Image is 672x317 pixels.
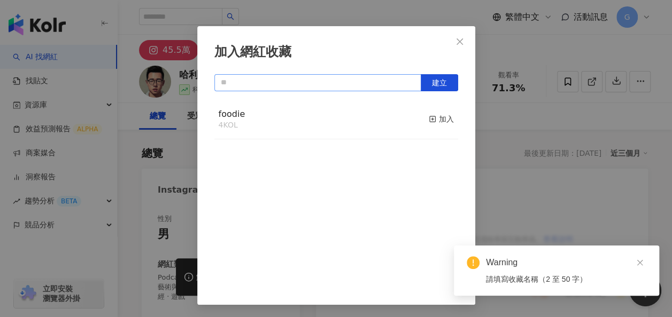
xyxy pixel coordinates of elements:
[219,109,245,119] span: foodie
[486,256,646,269] div: Warning
[486,273,646,285] div: 請填寫收藏名稱（2 至 50 字）
[467,256,480,269] span: exclamation-circle
[214,43,458,61] div: 加入網紅收藏
[449,31,470,52] button: Close
[455,37,464,46] span: close
[421,74,458,91] button: 建立
[429,108,454,131] button: 加入
[432,78,447,87] span: 建立
[429,113,454,125] div: 加入
[219,110,245,118] a: foodie
[636,259,644,266] span: close
[219,120,245,131] div: 4 KOL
